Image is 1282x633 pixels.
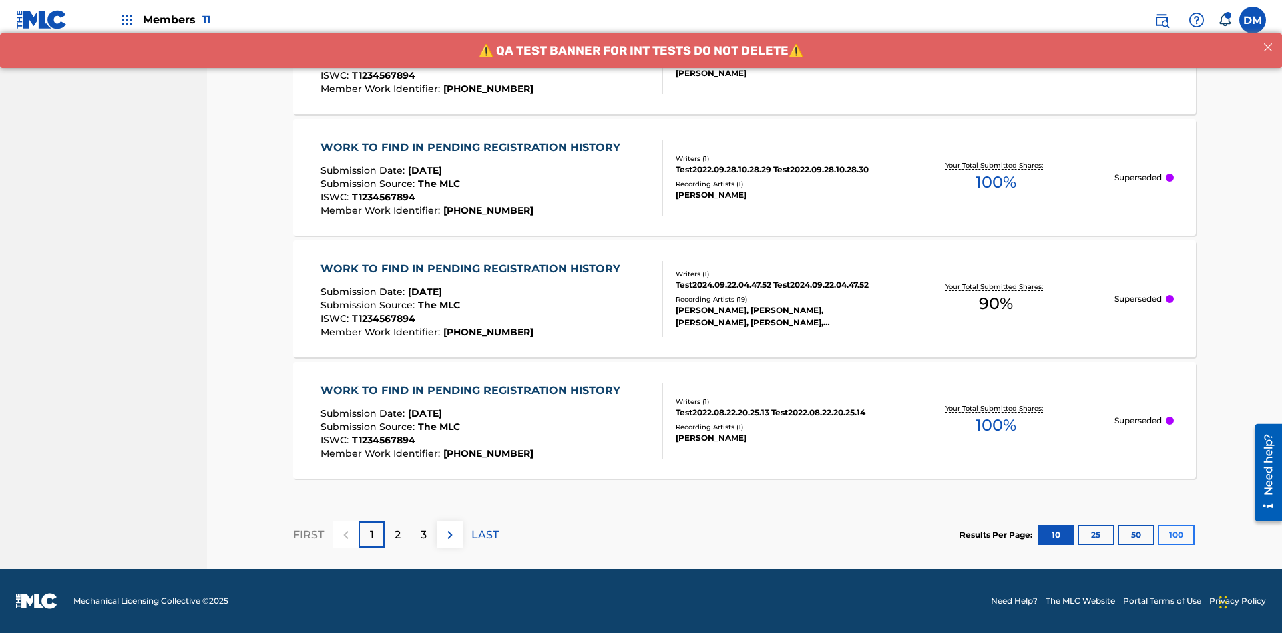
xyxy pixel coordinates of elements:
span: [PHONE_NUMBER] [443,447,533,459]
p: FIRST [293,527,324,543]
button: 10 [1038,525,1074,545]
iframe: Chat Widget [1215,569,1282,633]
div: WORK TO FIND IN PENDING REGISTRATION HISTORY [320,140,627,156]
div: WORK TO FIND IN PENDING REGISTRATION HISTORY [320,261,627,277]
div: WORK TO FIND IN PENDING REGISTRATION HISTORY [320,383,627,399]
div: [PERSON_NAME] [676,432,877,444]
a: The MLC Website [1046,595,1115,607]
button: 50 [1118,525,1154,545]
p: Superseded [1114,293,1162,305]
button: 100 [1158,525,1195,545]
span: ISWC : [320,191,352,203]
p: Superseded [1114,172,1162,184]
p: Your Total Submitted Shares: [945,403,1046,413]
p: Your Total Submitted Shares: [945,160,1046,170]
span: [DATE] [408,286,442,298]
span: [PHONE_NUMBER] [443,326,533,338]
span: Member Work Identifier : [320,447,443,459]
span: Member Work Identifier : [320,204,443,216]
span: Member Work Identifier : [320,326,443,338]
div: Writers ( 1 ) [676,397,877,407]
span: Submission Source : [320,178,418,190]
a: Public Search [1148,7,1175,33]
span: Member Work Identifier : [320,83,443,95]
span: 100 % [976,170,1016,194]
span: Submission Date : [320,407,408,419]
p: 2 [395,527,401,543]
span: Members [143,12,210,27]
span: Mechanical Licensing Collective © 2025 [73,595,228,607]
div: [PERSON_NAME] [676,189,877,201]
iframe: Resource Center [1245,419,1282,528]
img: MLC Logo [16,10,67,29]
img: search [1154,12,1170,28]
span: The MLC [418,421,460,433]
a: Need Help? [991,595,1038,607]
a: WORK TO FIND IN PENDING REGISTRATION HISTORYSubmission Date:[DATE]Submission Source:The MLCISWC:T... [293,119,1196,236]
div: Recording Artists ( 1 ) [676,422,877,432]
span: [DATE] [408,407,442,419]
div: Notifications [1218,13,1231,27]
span: T1234567894 [352,69,415,81]
div: Help [1183,7,1210,33]
span: T1234567894 [352,191,415,203]
span: Submission Date : [320,164,408,176]
p: Results Per Page: [959,529,1036,541]
span: 90 % [979,292,1013,316]
div: [PERSON_NAME] [676,67,877,79]
span: ISWC : [320,69,352,81]
div: Writers ( 1 ) [676,154,877,164]
p: LAST [471,527,499,543]
a: WORK TO FIND IN PENDING REGISTRATION HISTORYSubmission Date:[DATE]Submission Source:The MLCISWC:T... [293,240,1196,357]
span: The MLC [418,299,460,311]
div: [PERSON_NAME], [PERSON_NAME], [PERSON_NAME], [PERSON_NAME], [PERSON_NAME], [PERSON_NAME], [PERSON... [676,304,877,329]
span: T1234567894 [352,312,415,325]
p: 1 [370,527,374,543]
a: Privacy Policy [1209,595,1266,607]
span: ISWC : [320,434,352,446]
span: [PHONE_NUMBER] [443,83,533,95]
div: Recording Artists ( 19 ) [676,294,877,304]
span: 100 % [976,413,1016,437]
span: Submission Source : [320,421,418,433]
span: 11 [202,13,210,26]
div: Test2024.09.22.04.47.52 Test2024.09.22.04.47.52 [676,279,877,291]
span: ⚠️ QA TEST BANNER FOR INT TESTS DO NOT DELETE⚠️ [479,10,803,25]
button: 25 [1078,525,1114,545]
img: right [442,527,458,543]
p: 3 [421,527,427,543]
img: logo [16,593,57,609]
span: T1234567894 [352,434,415,446]
span: [PHONE_NUMBER] [443,204,533,216]
div: Test2022.09.28.10.28.29 Test2022.09.28.10.28.30 [676,164,877,176]
span: Submission Source : [320,299,418,311]
span: Submission Date : [320,286,408,298]
p: Superseded [1114,415,1162,427]
div: Drag [1219,582,1227,622]
div: Writers ( 1 ) [676,269,877,279]
a: WORK TO FIND IN PENDING REGISTRATION HISTORYSubmission Date:[DATE]Submission Source:The MLCISWC:T... [293,362,1196,479]
div: User Menu [1239,7,1266,33]
div: Test2022.08.22.20.25.13 Test2022.08.22.20.25.14 [676,407,877,419]
img: Top Rightsholders [119,12,135,28]
img: help [1189,12,1205,28]
a: Portal Terms of Use [1123,595,1201,607]
span: The MLC [418,178,460,190]
span: ISWC : [320,312,352,325]
p: Your Total Submitted Shares: [945,282,1046,292]
span: [DATE] [408,164,442,176]
div: Recording Artists ( 1 ) [676,179,877,189]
